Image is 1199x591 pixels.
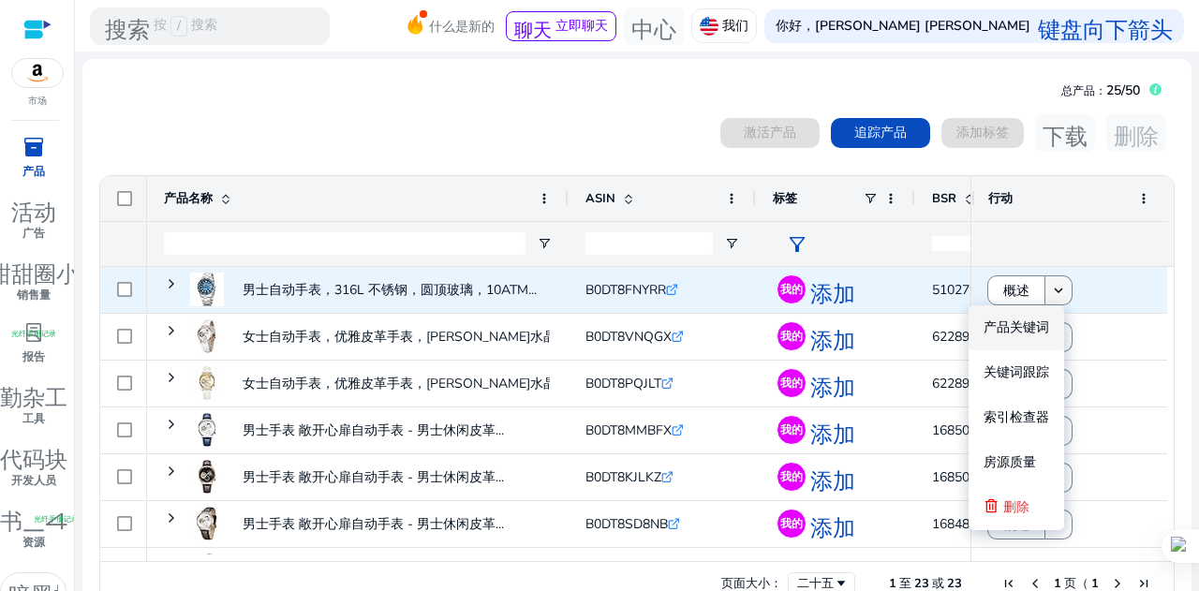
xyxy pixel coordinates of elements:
[429,18,495,36] font: 什么是新的
[190,319,224,353] img: 41M+ziE1T9L._AC_US40_.jpg
[1061,83,1106,98] font: 总产品：
[22,349,45,364] font: 报告
[190,413,224,447] img: 51DYHfg2KnL._AC_US40_.jpg
[810,511,855,538] font: 添加
[1043,120,1088,146] font: 下载
[1136,576,1151,591] div: 最后一页
[932,190,956,207] font: BSR
[1003,282,1029,300] font: 概述
[11,328,56,337] font: 光纤手册记录
[1003,498,1029,516] font: 删除
[537,236,552,251] button: 打开过滤器菜单
[810,418,855,444] font: 添加
[776,17,815,35] font: 你好，
[984,408,1049,426] font: 索引检查器
[105,13,150,39] font: 搜索
[780,282,803,297] font: 我的
[28,95,47,108] font: 市场
[932,281,977,299] font: 510279
[243,421,504,439] font: 男士手表 敞开心扉自动手表 - 男士休闲皮革...
[585,515,668,533] font: B0DT8SD8NB
[932,421,984,439] font: 1685028
[932,328,984,346] font: 6228987
[854,124,907,141] font: 追踪产品
[932,515,984,533] font: 1684856
[243,468,504,486] font: 男士手表 敞开心扉自动手表 - 男士休闲皮革...
[164,232,525,255] input: 产品名称 过滤器输入
[190,273,224,306] img: 41hTaBh1flL._AC_US40_.jpg
[22,535,45,550] font: 资源
[190,460,224,494] img: 51iWKad+VrL._AC_US40_.jpg
[190,507,224,540] img: 41kSKvEMbHL._AC_US40_.jpg
[810,371,855,397] font: 添加
[984,453,1036,471] font: 房源质量
[1050,282,1067,299] mat-icon: keyboard_arrow_down
[987,510,1045,539] button: 概述
[243,515,504,533] font: 男士手表 敞开心扉自动手表 - 男士休闲皮革...
[12,59,63,87] img: amazon.svg
[1110,576,1125,591] div: 下一页
[164,190,213,207] font: 产品名称
[1028,576,1043,591] div: 上一页
[932,375,984,392] font: 6228987
[17,288,51,303] font: 销售量
[780,422,803,437] font: 我的
[243,328,617,346] font: 女士自动手表，优雅皮革手表，[PERSON_NAME]水晶，日与夜...
[1035,114,1095,152] button: 下载
[831,118,930,148] button: 追踪产品
[773,190,797,207] font: 标签
[585,232,713,255] input: ASIN 过滤器输入
[722,17,748,35] font: 我们
[585,468,661,486] font: B0DT8KJLKZ
[555,17,608,35] font: 立即聊天
[932,468,984,486] font: 1685028
[22,134,45,160] font: inventory_2
[514,16,552,38] font: 聊天
[987,275,1045,305] button: 概述
[22,411,45,426] font: 工具
[724,236,739,251] button: 打开过滤器菜单
[11,473,56,488] font: 开发人员
[1038,13,1173,39] font: 键盘向下箭头
[22,164,45,179] font: 产品
[988,190,1013,207] font: 行动
[810,277,855,303] font: 添加
[191,16,217,34] font: 搜索
[585,328,672,346] font: B0DT8VNQGX
[585,421,672,439] font: B0DT8MMBFX
[1001,576,1016,591] div: 首页
[585,281,666,299] font: B0DT8FNYRR
[624,7,684,45] button: 中心
[700,17,718,36] img: us.svg
[780,329,803,344] font: 我的
[34,513,79,523] font: 光纤手册记录
[780,376,803,391] font: 我的
[585,190,615,207] font: ASIN
[11,196,56,222] font: 活动
[506,11,616,41] button: 聊天立即聊天
[631,13,676,39] font: 中心
[810,324,855,350] font: 添加
[243,281,537,299] font: 男士自动手表，316L 不锈钢，圆顶玻璃，10ATM...
[786,231,808,258] font: filter_alt
[984,318,1049,336] font: 产品关键词
[780,469,803,484] font: 我的
[585,375,661,392] font: B0DT8PQJLT
[177,17,181,35] font: /
[810,465,855,491] font: 添加
[984,363,1049,381] font: 关键词跟踪
[22,226,45,241] font: 广告
[190,366,224,400] img: 515pNJ9O9qL._AC_US40_.jpg
[243,375,617,392] font: 女士自动手表，优雅皮革手表，[PERSON_NAME]水晶，日与夜...
[815,17,1030,35] font: [PERSON_NAME] [PERSON_NAME]
[154,16,167,34] font: 按
[1106,81,1140,99] font: 25/50
[22,319,45,346] font: lab_profile
[780,516,803,531] font: 我的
